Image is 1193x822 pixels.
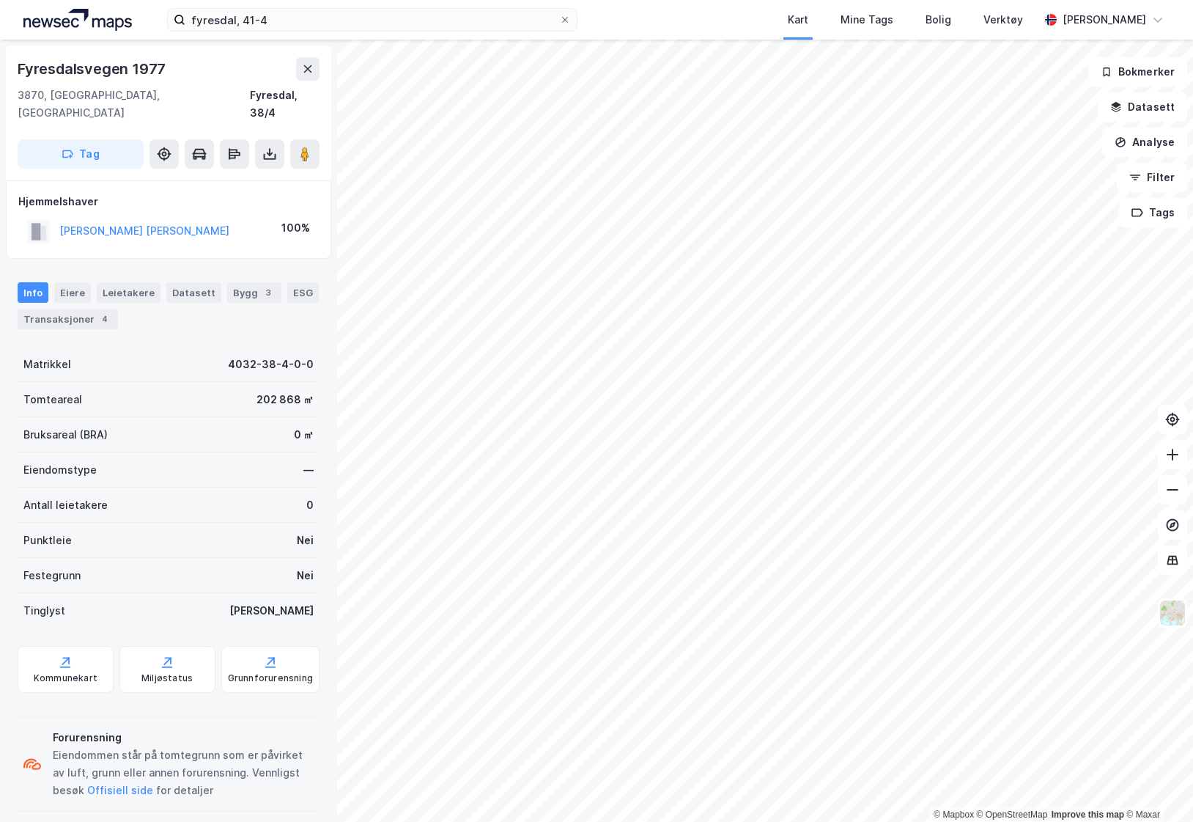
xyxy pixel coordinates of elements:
div: [PERSON_NAME] [229,602,314,620]
div: Bruksareal (BRA) [23,426,108,444]
div: 202 868 ㎡ [256,391,314,408]
div: 3 [261,285,276,300]
div: Forurensning [53,729,314,746]
button: Filter [1117,163,1187,192]
div: Eiendommen står på tomtegrunn som er påvirket av luft, grunn eller annen forurensning. Vennligst ... [53,746,314,799]
div: Eiendomstype [23,461,97,479]
a: Improve this map [1052,810,1124,820]
div: Tomteareal [23,391,82,408]
button: Analyse [1102,128,1187,157]
div: Festegrunn [23,567,81,584]
div: Matrikkel [23,356,71,373]
div: 4032-38-4-0-0 [228,356,314,373]
a: OpenStreetMap [977,810,1048,820]
div: Info [18,282,48,303]
a: Mapbox [934,810,974,820]
div: 0 ㎡ [294,426,314,444]
div: Grunnforurensning [228,672,313,684]
div: ESG [287,282,319,303]
div: Leietakere [97,282,160,303]
div: Nei [297,532,314,549]
div: Fyresdalsvegen 1977 [18,57,169,81]
div: Tinglyst [23,602,65,620]
div: 4 [97,312,112,326]
div: Kart [788,11,808,29]
button: Datasett [1098,92,1187,122]
div: Bygg [227,282,281,303]
div: 100% [281,219,310,237]
div: Fyresdal, 38/4 [250,87,320,122]
div: Punktleie [23,532,72,549]
div: 0 [306,496,314,514]
div: Eiere [54,282,91,303]
div: Kommunekart [34,672,97,684]
div: Transaksjoner [18,309,118,329]
div: Hjemmelshaver [18,193,319,210]
div: Bolig [926,11,951,29]
img: Z [1159,599,1186,627]
div: Miljøstatus [141,672,193,684]
iframe: Chat Widget [1120,752,1193,822]
div: — [303,461,314,479]
div: 3870, [GEOGRAPHIC_DATA], [GEOGRAPHIC_DATA] [18,87,250,122]
button: Tag [18,139,144,169]
img: logo.a4113a55bc3d86da70a041830d287a7e.svg [23,9,132,31]
div: Verktøy [983,11,1023,29]
div: Antall leietakere [23,496,108,514]
button: Tags [1119,198,1187,227]
div: [PERSON_NAME] [1063,11,1146,29]
div: Datasett [166,282,221,303]
button: Bokmerker [1088,57,1187,87]
div: Mine Tags [841,11,893,29]
div: Nei [297,567,314,584]
input: Søk på adresse, matrikkel, gårdeiere, leietakere eller personer [185,9,559,31]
